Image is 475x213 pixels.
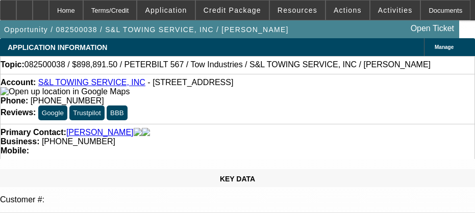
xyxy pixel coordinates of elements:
img: Open up location in Google Maps [1,87,130,96]
strong: Topic: [1,60,24,69]
span: Credit Package [204,6,261,14]
span: APPLICATION INFORMATION [8,43,107,51]
button: Activities [370,1,420,20]
a: [PERSON_NAME] [66,128,134,137]
button: BBB [107,105,128,120]
button: Credit Package [196,1,269,20]
img: facebook-icon.png [134,128,142,137]
button: Google [38,105,67,120]
a: Open Ticket [407,20,458,37]
span: Actions [334,6,362,14]
span: Manage [435,44,454,50]
a: S&L TOWING SERVICE, INC [38,78,145,87]
span: [PHONE_NUMBER] [31,96,104,105]
strong: Account: [1,78,36,87]
strong: Phone: [1,96,28,105]
button: Actions [326,1,369,20]
img: linkedin-icon.png [142,128,150,137]
strong: Primary Contact: [1,128,66,137]
span: Opportunity / 082500038 / S&L TOWING SERVICE, INC / [PERSON_NAME] [4,25,289,34]
span: [PHONE_NUMBER] [42,137,115,146]
button: Resources [270,1,325,20]
span: Application [145,6,187,14]
strong: Mobile: [1,146,29,155]
a: View Google Maps [1,87,130,96]
span: Activities [378,6,413,14]
span: 082500038 / $898,891.50 / PETERBILT 567 / Tow Industries / S&L TOWING SERVICE, INC / [PERSON_NAME] [24,60,431,69]
button: Application [137,1,194,20]
strong: Business: [1,137,39,146]
button: Trustpilot [69,105,104,120]
span: - [STREET_ADDRESS] [147,78,233,87]
span: KEY DATA [220,175,255,183]
strong: Reviews: [1,108,36,117]
span: Resources [278,6,317,14]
